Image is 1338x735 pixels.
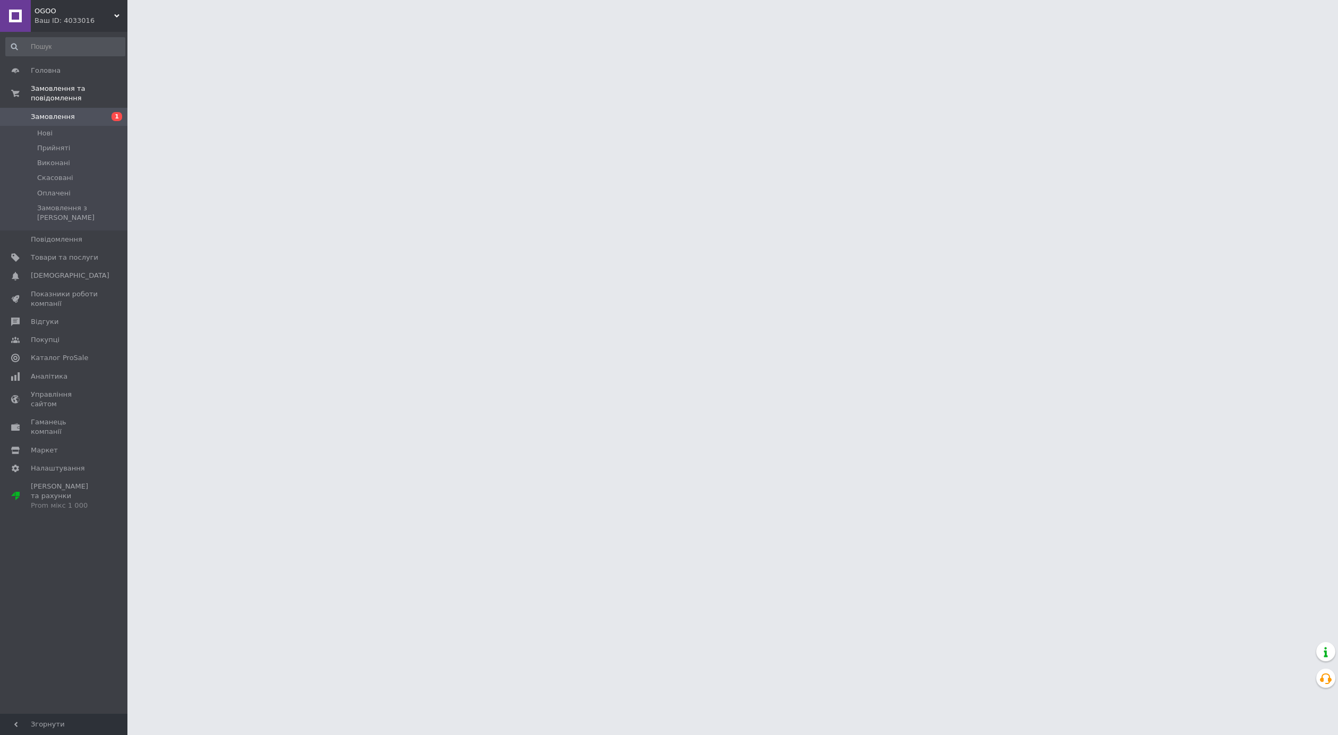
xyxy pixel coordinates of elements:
[37,158,70,168] span: Виконані
[31,390,98,409] span: Управління сайтом
[37,129,53,138] span: Нові
[31,253,98,262] span: Товари та послуги
[31,289,98,309] span: Показники роботи компанії
[31,112,75,122] span: Замовлення
[31,353,88,363] span: Каталог ProSale
[31,317,58,327] span: Відгуки
[31,446,58,455] span: Маркет
[31,335,59,345] span: Покупці
[37,189,71,198] span: Оплачені
[31,372,67,381] span: Аналітика
[37,143,70,153] span: Прийняті
[37,173,73,183] span: Скасовані
[35,16,127,25] div: Ваш ID: 4033016
[31,464,85,473] span: Налаштування
[31,482,98,511] span: [PERSON_NAME] та рахунки
[31,271,109,280] span: [DEMOGRAPHIC_DATA]
[31,66,61,75] span: Головна
[31,501,98,510] div: Prom мікс 1 000
[35,6,114,16] span: OGOO
[111,112,122,121] span: 1
[5,37,125,56] input: Пошук
[37,203,124,223] span: Замовлення з [PERSON_NAME]
[31,84,127,103] span: Замовлення та повідомлення
[31,417,98,437] span: Гаманець компанії
[31,235,82,244] span: Повідомлення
